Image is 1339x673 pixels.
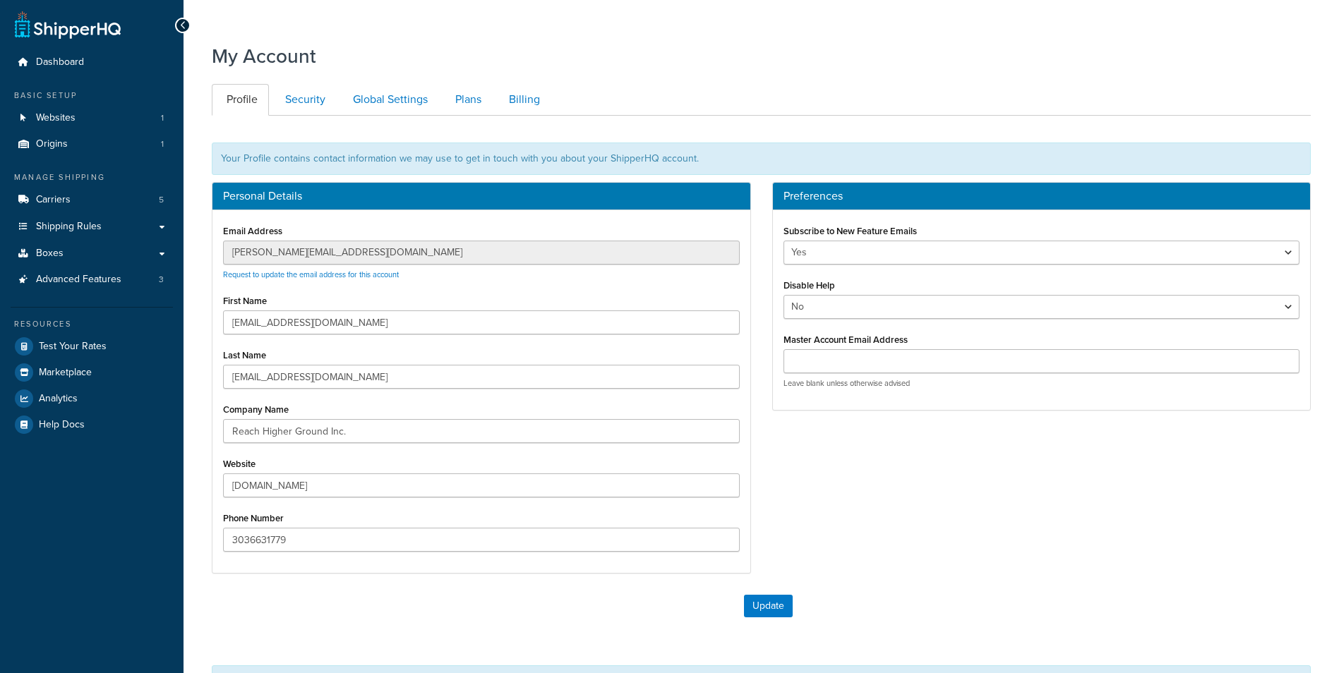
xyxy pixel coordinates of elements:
span: 3 [159,274,164,286]
a: Carriers 5 [11,187,173,213]
span: Test Your Rates [39,341,107,353]
span: Analytics [39,393,78,405]
label: Website [223,459,256,469]
div: Manage Shipping [11,171,173,183]
span: Origins [36,138,68,150]
span: Carriers [36,194,71,206]
span: Marketplace [39,367,92,379]
a: Billing [494,84,551,116]
label: Subscribe to New Feature Emails [783,226,917,236]
a: Help Docs [11,412,173,437]
li: Websites [11,105,173,131]
a: Global Settings [338,84,439,116]
span: Websites [36,112,76,124]
label: Master Account Email Address [783,334,908,345]
span: Advanced Features [36,274,121,286]
h3: Preferences [783,190,1300,202]
a: Request to update the email address for this account [223,269,399,280]
span: 1 [161,112,164,124]
div: Basic Setup [11,90,173,102]
li: Origins [11,131,173,157]
a: Marketplace [11,360,173,385]
a: Shipping Rules [11,214,173,240]
h3: Personal Details [223,190,740,202]
span: Boxes [36,248,64,260]
span: Dashboard [36,56,84,68]
a: Plans [440,84,493,116]
p: Leave blank unless otherwise advised [783,378,1300,389]
label: Phone Number [223,513,284,523]
label: Disable Help [783,280,835,291]
label: First Name [223,296,267,306]
li: Advanced Features [11,267,173,293]
a: Boxes [11,241,173,267]
span: Shipping Rules [36,221,102,233]
span: 5 [159,194,164,206]
label: Email Address [223,226,282,236]
a: Advanced Features 3 [11,267,173,293]
a: Dashboard [11,49,173,75]
li: Carriers [11,187,173,213]
a: Test Your Rates [11,334,173,359]
label: Last Name [223,350,266,360]
a: Profile [212,84,269,116]
a: Websites 1 [11,105,173,131]
div: Your Profile contains contact information we may use to get in touch with you about your ShipperH... [212,143,1311,175]
div: Resources [11,318,173,330]
a: Security [270,84,337,116]
span: Help Docs [39,419,85,431]
span: 1 [161,138,164,150]
a: Origins 1 [11,131,173,157]
button: Update [744,595,793,617]
a: ShipperHQ Home [15,11,121,39]
h1: My Account [212,42,316,70]
label: Company Name [223,404,289,415]
a: Analytics [11,386,173,411]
